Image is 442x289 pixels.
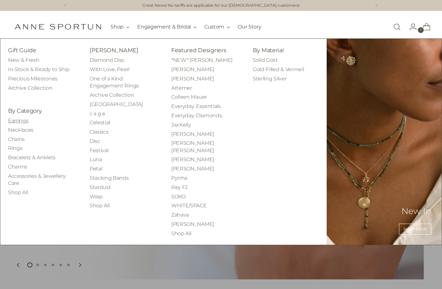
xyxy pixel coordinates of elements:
a: Open search modal [391,21,403,33]
button: Shop [110,20,129,34]
a: Open cart modal [418,21,430,33]
a: Go to the account page [404,21,417,33]
a: Great News! No tariffs are applicable for our [DEMOGRAPHIC_DATA] customers! [142,3,300,9]
button: Engagement & Bridal [137,20,197,34]
a: Our Story [238,20,261,34]
button: Custom [204,20,230,34]
span: 1 [418,27,424,33]
a: Anne Sportun Fine Jewellery [14,24,101,30]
